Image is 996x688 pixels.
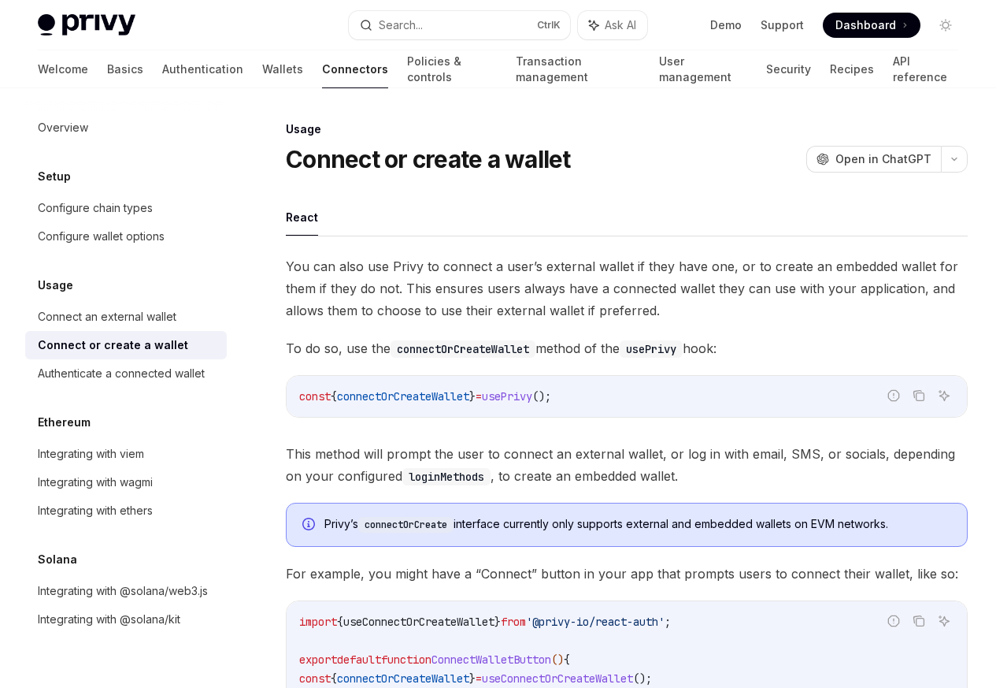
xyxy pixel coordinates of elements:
span: from [501,615,526,629]
div: Authenticate a connected wallet [38,364,205,383]
button: Copy the contents from the code block [909,385,929,406]
span: () [551,653,564,667]
h5: Usage [38,276,73,295]
code: loginMethods [402,468,491,485]
svg: Info [302,518,318,534]
div: Integrating with wagmi [38,473,153,492]
span: Dashboard [835,17,896,33]
span: useConnectOrCreateWallet [482,671,633,686]
button: Report incorrect code [883,385,904,406]
a: Demo [710,17,742,33]
a: Support [761,17,804,33]
span: To do so, use the method of the hook: [286,337,968,359]
span: } [469,671,476,686]
div: Integrating with @solana/web3.js [38,582,208,601]
span: ConnectWalletButton [431,653,551,667]
button: Report incorrect code [883,611,904,631]
button: Ask AI [934,611,954,631]
h1: Connect or create a wallet [286,145,571,173]
span: } [469,389,476,404]
span: = [476,671,482,686]
span: This method will prompt the user to connect an external wallet, or log in with email, SMS, or soc... [286,443,968,487]
span: { [564,653,570,667]
a: Connectors [322,50,388,88]
button: Toggle dark mode [933,13,958,38]
span: (); [532,389,551,404]
a: Integrating with wagmi [25,468,227,496]
span: } [494,615,501,629]
span: '@privy-io/react-auth' [526,615,665,629]
span: You can also use Privy to connect a user’s external wallet if they have one, or to create an embe... [286,255,968,322]
span: { [331,671,337,686]
a: Basics [107,50,143,88]
div: Integrating with ethers [38,501,153,520]
h5: Setup [38,167,71,186]
span: default [337,653,381,667]
a: Overview [25,113,227,142]
button: Ask AI [934,385,954,406]
button: Copy the contents from the code block [909,611,929,631]
a: Integrating with @solana/web3.js [25,577,227,605]
div: Integrating with viem [38,444,144,463]
a: Configure wallet options [25,222,227,251]
h5: Ethereum [38,413,91,432]
button: Search...CtrlK [349,11,570,39]
span: (); [633,671,652,686]
button: Open in ChatGPT [806,146,941,173]
a: Authentication [162,50,243,88]
a: Configure chain types [25,194,227,222]
a: API reference [893,50,958,88]
code: connectOrCreate [358,517,454,533]
span: connectOrCreateWallet [337,389,469,404]
span: Ctrl K [537,19,561,32]
span: = [476,389,482,404]
code: usePrivy [620,340,683,358]
a: Authenticate a connected wallet [25,359,227,388]
div: Overview [38,118,88,137]
div: Configure chain types [38,199,153,218]
span: export [299,653,337,667]
span: useConnectOrCreateWallet [343,615,494,629]
span: Open in ChatGPT [835,151,931,167]
a: Wallets [262,50,303,88]
a: Policies & controls [407,50,497,88]
img: light logo [38,14,135,36]
div: Usage [286,121,968,137]
span: { [337,615,343,629]
a: Integrating with @solana/kit [25,605,227,634]
span: ; [665,615,671,629]
a: Dashboard [823,13,920,38]
span: usePrivy [482,389,532,404]
button: Ask AI [578,11,647,39]
a: Integrating with ethers [25,496,227,525]
span: For example, you might have a “Connect” button in your app that prompts users to connect their wa... [286,563,968,585]
div: Connect or create a wallet [38,336,188,355]
a: Connect an external wallet [25,303,227,331]
span: const [299,671,331,686]
span: Ask AI [605,17,636,33]
a: User management [659,50,747,88]
a: Integrating with viem [25,440,227,468]
div: Search... [379,16,423,35]
a: Connect or create a wallet [25,331,227,359]
button: React [286,199,318,236]
span: connectOrCreateWallet [337,671,469,686]
span: Privy’s interface currently only supports external and embedded wallets on EVM networks. [324,516,951,533]
span: const [299,389,331,404]
div: Connect an external wallet [38,307,176,326]
a: Security [766,50,811,88]
a: Transaction management [516,50,640,88]
h5: Solana [38,550,77,569]
a: Welcome [38,50,88,88]
a: Recipes [830,50,874,88]
span: import [299,615,337,629]
span: function [381,653,431,667]
div: Integrating with @solana/kit [38,610,180,629]
div: Configure wallet options [38,227,165,246]
span: { [331,389,337,404]
code: connectOrCreateWallet [391,340,535,358]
